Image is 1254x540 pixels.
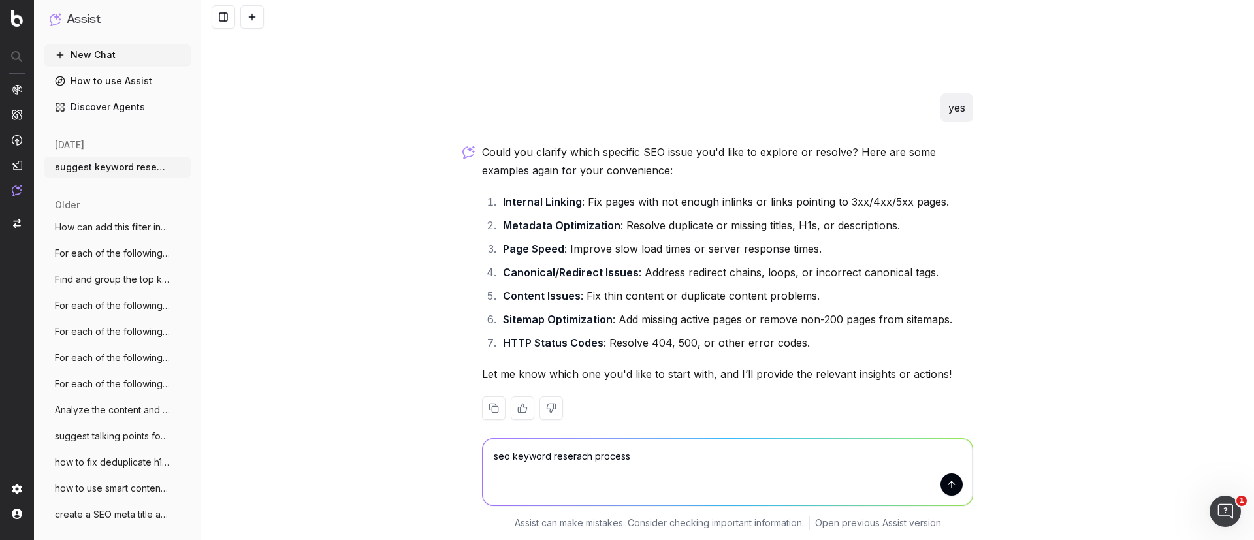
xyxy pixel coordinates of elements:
span: For each of the following URLs, suggest [55,377,170,390]
img: My account [12,509,22,519]
span: 1 [1236,496,1247,506]
button: For each of the following URLs, suggest [44,243,191,264]
strong: Page Speed [503,242,564,255]
strong: Sitemap Optimization [503,313,613,326]
span: suggest talking points for SEO specialis [55,430,170,443]
h1: Assist [67,10,101,29]
a: How to use Assist [44,71,191,91]
strong: HTTP Status Codes [503,336,603,349]
img: Switch project [13,219,21,228]
li: : Fix thin content or duplicate content problems. [499,287,973,305]
button: Assist [50,10,185,29]
button: New Chat [44,44,191,65]
button: How can add this filter in the http code [44,217,191,238]
p: Let me know which one you'd like to start with, and I’ll provide the relevant insights or actions! [482,365,973,383]
span: For each of the following URLs, suggest [55,247,170,260]
li: : Resolve 404, 500, or other error codes. [499,334,973,352]
img: Botify logo [11,10,23,27]
p: yes [948,99,965,117]
button: suggest talking points for SEO specialis [44,426,191,447]
button: For each of the following URLs, suggest [44,295,191,316]
img: Activation [12,135,22,146]
span: For each of the following URLs, suggest [55,325,170,338]
span: [DATE] [55,138,84,151]
strong: Canonical/Redirect Issues [503,266,639,279]
p: Assist can make mistakes. Consider checking important information. [515,516,804,530]
span: create a SEO meta title and description [55,508,170,521]
strong: Internal Linking [503,195,582,208]
span: how to fix deduplicate h1 tag issues in [55,456,170,469]
a: Discover Agents [44,97,191,118]
span: For each of the following URLs, suggest [55,351,170,364]
span: Analyze the content and topic for each U [55,404,170,417]
button: For each of the following URLs, suggest [44,373,191,394]
button: For each of the following URLs, suggest [44,347,191,368]
button: suggest keyword research ai prompts [44,157,191,178]
span: How can add this filter in the http code [55,221,170,234]
span: how to use smart content to find out mis [55,482,170,495]
strong: Metadata Optimization [503,219,620,232]
span: Find and group the top keywords for "Her [55,273,170,286]
img: Assist [50,13,61,25]
button: For each of the following URLs, suggest [44,321,191,342]
span: For each of the following URLs, suggest [55,299,170,312]
img: Studio [12,160,22,170]
li: : Improve slow load times or server response times. [499,240,973,258]
img: Intelligence [12,109,22,120]
li: : Resolve duplicate or missing titles, H1s, or descriptions. [499,216,973,234]
a: Open previous Assist version [815,516,941,530]
li: : Fix pages with not enough inlinks or links pointing to 3xx/4xx/5xx pages. [499,193,973,211]
strong: Content Issues [503,289,581,302]
img: Botify assist logo [462,146,475,159]
button: Find and group the top keywords for "Her [44,269,191,290]
img: Setting [12,484,22,494]
span: older [55,199,80,212]
span: suggest keyword research ai prompts [55,161,170,174]
button: how to fix deduplicate h1 tag issues in [44,452,191,473]
li: : Add missing active pages or remove non-200 pages from sitemaps. [499,310,973,328]
img: Assist [12,185,22,196]
img: Analytics [12,84,22,95]
li: : Address redirect chains, loops, or incorrect canonical tags. [499,263,973,281]
button: how to use smart content to find out mis [44,478,191,499]
button: Analyze the content and topic for each U [44,400,191,421]
p: Could you clarify which specific SEO issue you'd like to explore or resolve? Here are some exampl... [482,143,973,180]
button: create a SEO meta title and description [44,504,191,525]
iframe: Intercom live chat [1210,496,1241,527]
textarea: seo keyword reserach process [483,439,973,505]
